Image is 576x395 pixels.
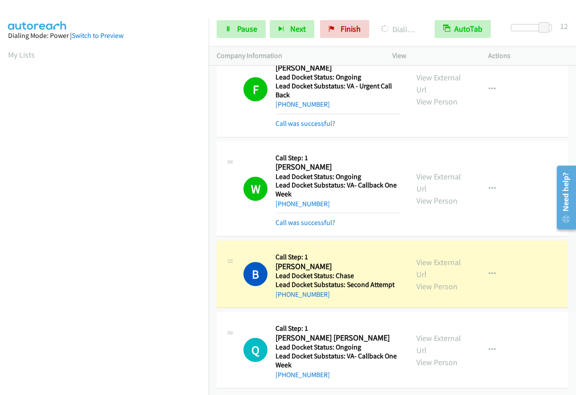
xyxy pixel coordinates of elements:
a: Call was successful? [276,218,335,227]
a: [PHONE_NUMBER] [276,200,330,208]
h5: Lead Docket Status: Ongoing [276,172,400,181]
h1: F [243,77,267,101]
p: Company Information [217,50,376,61]
h2: [PERSON_NAME] [276,63,400,73]
div: Dialing Mode: Power | [8,30,201,41]
span: Finish [341,24,361,34]
h1: W [243,177,267,201]
h5: Lead Docket Substatus: VA - Urgent Call Back [276,82,400,99]
p: Dialing [PERSON_NAME] [381,23,419,35]
h5: Lead Docket Status: Ongoing [276,73,400,82]
a: View External Url [416,333,461,355]
a: View Person [416,96,457,107]
a: Finish [320,20,369,38]
button: Next [270,20,314,38]
h5: Lead Docket Status: Ongoing [276,343,400,352]
a: View External Url [416,171,461,194]
a: View External Url [416,72,461,95]
a: View External Url [416,257,461,279]
a: View Person [416,281,457,291]
h2: [PERSON_NAME] [276,162,400,172]
a: Call was successful? [276,119,335,128]
iframe: Resource Center [550,162,576,233]
h1: Q [243,338,267,362]
h5: Lead Docket Substatus: Second Attempt [276,280,395,289]
h2: [PERSON_NAME] [276,262,395,272]
a: Pause [217,20,266,38]
a: View Person [416,357,457,367]
a: [PHONE_NUMBER] [276,370,330,379]
a: [PHONE_NUMBER] [276,100,330,108]
h5: Lead Docket Substatus: VA- Callback One Week [276,352,400,369]
h1: B [243,262,267,286]
a: View Person [416,195,457,206]
a: Switch to Preview [72,31,123,40]
h5: Call Step: 1 [276,253,395,262]
h5: Lead Docket Substatus: VA- Callback One Week [276,181,400,198]
h5: Lead Docket Status: Chase [276,271,395,280]
a: My Lists [8,50,35,60]
p: Actions [488,50,568,61]
h2: [PERSON_NAME] [PERSON_NAME] [276,333,400,343]
span: Pause [237,24,257,34]
div: The call is yet to be attempted [243,338,267,362]
button: AutoTab [435,20,491,38]
h5: Call Step: 1 [276,154,400,162]
h5: Call Step: 1 [276,324,400,333]
p: View [392,50,472,61]
a: [PHONE_NUMBER] [276,290,330,299]
div: 12 [560,20,568,32]
span: Next [290,24,306,34]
